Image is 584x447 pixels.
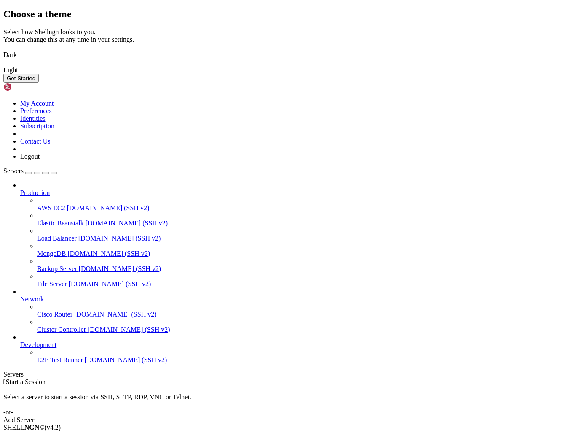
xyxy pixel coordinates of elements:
[37,235,581,242] a: Load Balancer [DOMAIN_NAME] (SSH v2)
[20,100,54,107] a: My Account
[37,219,581,227] a: Elastic Beanstalk [DOMAIN_NAME] (SSH v2)
[3,28,581,43] div: Select how Shellngn looks to you. You can change this at any time in your settings.
[3,74,39,83] button: Get Started
[20,122,54,130] a: Subscription
[37,204,581,212] a: AWS EC2 [DOMAIN_NAME] (SSH v2)
[3,167,24,174] span: Servers
[37,204,65,211] span: AWS EC2
[67,204,150,211] span: [DOMAIN_NAME] (SSH v2)
[37,356,83,363] span: E2E Test Runner
[37,197,581,212] li: AWS EC2 [DOMAIN_NAME] (SSH v2)
[3,51,581,59] div: Dark
[3,371,581,378] div: Servers
[20,189,581,197] a: Production
[37,219,84,227] span: Elastic Beanstalk
[74,311,157,318] span: [DOMAIN_NAME] (SSH v2)
[37,318,581,333] li: Cluster Controller [DOMAIN_NAME] (SSH v2)
[37,311,581,318] a: Cisco Router [DOMAIN_NAME] (SSH v2)
[79,265,161,272] span: [DOMAIN_NAME] (SSH v2)
[20,295,581,303] a: Network
[88,326,170,333] span: [DOMAIN_NAME] (SSH v2)
[20,115,46,122] a: Identities
[67,250,150,257] span: [DOMAIN_NAME] (SSH v2)
[20,341,581,349] a: Development
[20,182,581,288] li: Production
[37,349,581,364] li: E2E Test Runner [DOMAIN_NAME] (SSH v2)
[78,235,161,242] span: [DOMAIN_NAME] (SSH v2)
[3,386,581,416] div: Select a server to start a session via SSH, SFTP, RDP, VNC or Telnet. -or-
[37,280,581,288] a: File Server [DOMAIN_NAME] (SSH v2)
[20,295,44,303] span: Network
[37,265,581,273] a: Backup Server [DOMAIN_NAME] (SSH v2)
[37,273,581,288] li: File Server [DOMAIN_NAME] (SSH v2)
[37,250,581,257] a: MongoDB [DOMAIN_NAME] (SSH v2)
[37,227,581,242] li: Load Balancer [DOMAIN_NAME] (SSH v2)
[3,66,581,74] div: Light
[6,378,46,385] span: Start a Session
[20,138,51,145] a: Contact Us
[37,212,581,227] li: Elastic Beanstalk [DOMAIN_NAME] (SSH v2)
[37,257,581,273] li: Backup Server [DOMAIN_NAME] (SSH v2)
[20,107,52,114] a: Preferences
[24,424,40,431] b: NGN
[37,326,86,333] span: Cluster Controller
[37,250,66,257] span: MongoDB
[3,167,57,174] a: Servers
[3,8,581,20] h2: Choose a theme
[37,242,581,257] li: MongoDB [DOMAIN_NAME] (SSH v2)
[3,424,61,431] span: SHELL ©
[20,288,581,333] li: Network
[37,265,77,272] span: Backup Server
[20,189,50,196] span: Production
[37,356,581,364] a: E2E Test Runner [DOMAIN_NAME] (SSH v2)
[86,219,168,227] span: [DOMAIN_NAME] (SSH v2)
[37,311,72,318] span: Cisco Router
[69,280,151,287] span: [DOMAIN_NAME] (SSH v2)
[3,378,6,385] span: 
[3,83,52,91] img: Shellngn
[85,356,167,363] span: [DOMAIN_NAME] (SSH v2)
[37,326,581,333] a: Cluster Controller [DOMAIN_NAME] (SSH v2)
[37,303,581,318] li: Cisco Router [DOMAIN_NAME] (SSH v2)
[20,333,581,364] li: Development
[20,153,40,160] a: Logout
[3,416,581,424] div: Add Server
[20,341,56,348] span: Development
[37,280,67,287] span: File Server
[37,235,77,242] span: Load Balancer
[45,424,61,431] span: 4.2.0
